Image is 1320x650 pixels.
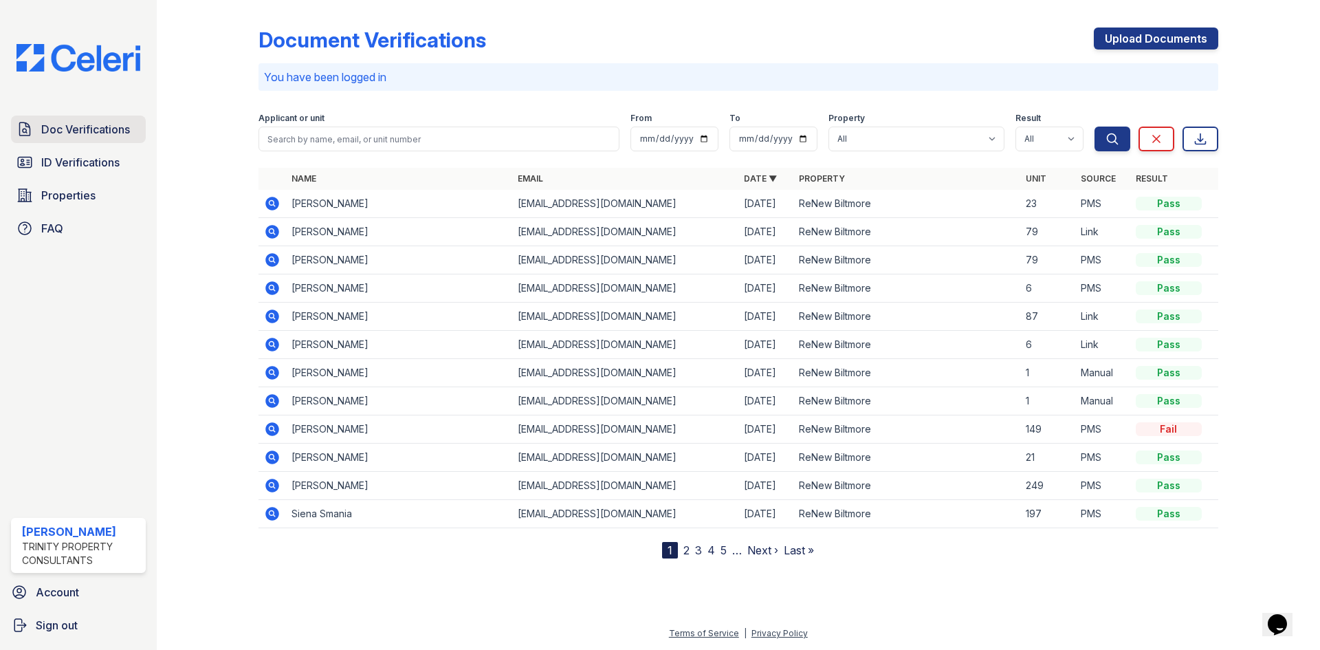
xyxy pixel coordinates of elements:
[751,628,808,638] a: Privacy Policy
[286,190,512,218] td: [PERSON_NAME]
[512,274,738,303] td: [EMAIL_ADDRESS][DOMAIN_NAME]
[1075,387,1130,415] td: Manual
[286,218,512,246] td: [PERSON_NAME]
[258,127,619,151] input: Search by name, email, or unit number
[1136,394,1202,408] div: Pass
[11,182,146,209] a: Properties
[512,218,738,246] td: [EMAIL_ADDRESS][DOMAIN_NAME]
[1136,197,1202,210] div: Pass
[793,218,1020,246] td: ReNew Biltmore
[744,173,777,184] a: Date ▼
[1015,113,1041,124] label: Result
[512,472,738,500] td: [EMAIL_ADDRESS][DOMAIN_NAME]
[793,387,1020,415] td: ReNew Biltmore
[1020,359,1075,387] td: 1
[738,303,793,331] td: [DATE]
[1136,310,1202,323] div: Pass
[669,628,739,638] a: Terms of Service
[1081,173,1116,184] a: Source
[5,578,151,606] a: Account
[286,387,512,415] td: [PERSON_NAME]
[1136,422,1202,436] div: Fail
[1136,225,1202,239] div: Pass
[22,523,140,540] div: [PERSON_NAME]
[512,444,738,472] td: [EMAIL_ADDRESS][DOMAIN_NAME]
[1020,387,1075,415] td: 1
[1136,281,1202,295] div: Pass
[720,543,727,557] a: 5
[291,173,316,184] a: Name
[793,303,1020,331] td: ReNew Biltmore
[1075,472,1130,500] td: PMS
[630,113,652,124] label: From
[1094,28,1218,50] a: Upload Documents
[258,28,486,52] div: Document Verifications
[512,246,738,274] td: [EMAIL_ADDRESS][DOMAIN_NAME]
[738,444,793,472] td: [DATE]
[738,218,793,246] td: [DATE]
[286,500,512,528] td: Siena Smania
[1075,218,1130,246] td: Link
[1136,253,1202,267] div: Pass
[1020,303,1075,331] td: 87
[1020,331,1075,359] td: 6
[1020,190,1075,218] td: 23
[793,500,1020,528] td: ReNew Biltmore
[5,611,151,639] a: Sign out
[41,121,130,138] span: Doc Verifications
[1075,444,1130,472] td: PMS
[512,190,738,218] td: [EMAIL_ADDRESS][DOMAIN_NAME]
[36,617,78,633] span: Sign out
[793,415,1020,444] td: ReNew Biltmore
[1136,451,1202,464] div: Pass
[512,387,738,415] td: [EMAIL_ADDRESS][DOMAIN_NAME]
[1075,415,1130,444] td: PMS
[1020,415,1075,444] td: 149
[11,215,146,242] a: FAQ
[1020,246,1075,274] td: 79
[828,113,865,124] label: Property
[1136,507,1202,521] div: Pass
[1020,444,1075,472] td: 21
[512,359,738,387] td: [EMAIL_ADDRESS][DOMAIN_NAME]
[11,149,146,176] a: ID Verifications
[512,500,738,528] td: [EMAIL_ADDRESS][DOMAIN_NAME]
[738,472,793,500] td: [DATE]
[744,628,747,638] div: |
[512,331,738,359] td: [EMAIL_ADDRESS][DOMAIN_NAME]
[747,543,778,557] a: Next ›
[732,542,742,559] span: …
[286,472,512,500] td: [PERSON_NAME]
[286,274,512,303] td: [PERSON_NAME]
[793,444,1020,472] td: ReNew Biltmore
[695,543,702,557] a: 3
[793,331,1020,359] td: ReNew Biltmore
[5,44,151,72] img: CE_Logo_Blue-a8612792a0a2168367f1c8372b55b34899dd931a85d93a1a3d3e32e68fde9ad4.png
[1136,479,1202,492] div: Pass
[793,472,1020,500] td: ReNew Biltmore
[1026,173,1046,184] a: Unit
[683,543,690,557] a: 2
[1262,595,1306,636] iframe: chat widget
[286,331,512,359] td: [PERSON_NAME]
[738,387,793,415] td: [DATE]
[1136,338,1202,351] div: Pass
[286,246,512,274] td: [PERSON_NAME]
[799,173,845,184] a: Property
[1075,246,1130,274] td: PMS
[738,246,793,274] td: [DATE]
[286,415,512,444] td: [PERSON_NAME]
[286,444,512,472] td: [PERSON_NAME]
[11,116,146,143] a: Doc Verifications
[1020,274,1075,303] td: 6
[793,274,1020,303] td: ReNew Biltmore
[707,543,715,557] a: 4
[793,359,1020,387] td: ReNew Biltmore
[512,415,738,444] td: [EMAIL_ADDRESS][DOMAIN_NAME]
[264,69,1213,85] p: You have been logged in
[286,303,512,331] td: [PERSON_NAME]
[784,543,814,557] a: Last »
[738,359,793,387] td: [DATE]
[1136,173,1168,184] a: Result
